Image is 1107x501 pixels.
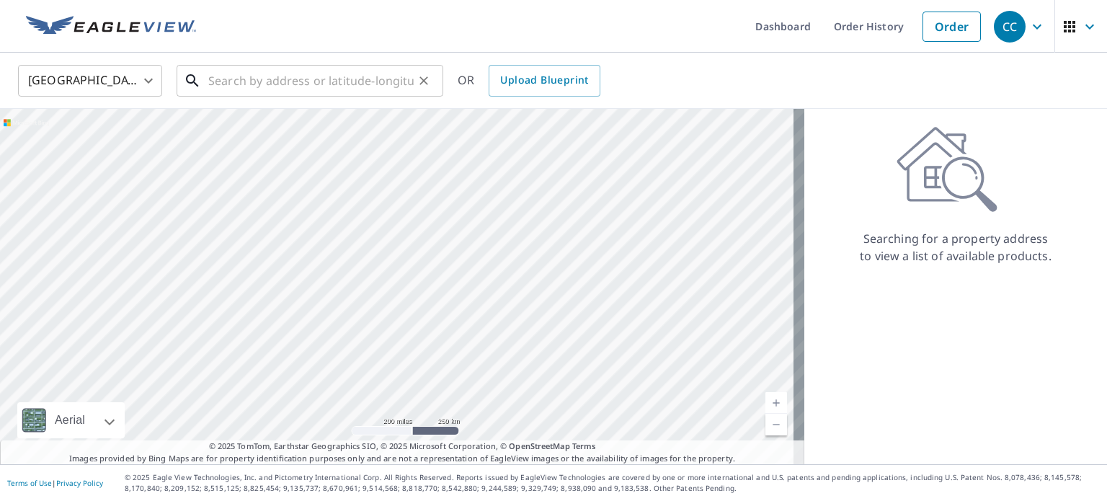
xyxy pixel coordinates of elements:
[208,61,414,101] input: Search by address or latitude-longitude
[125,472,1100,494] p: © 2025 Eagle View Technologies, Inc. and Pictometry International Corp. All Rights Reserved. Repo...
[56,478,103,488] a: Privacy Policy
[7,479,103,487] p: |
[765,392,787,414] a: Current Level 5, Zoom In
[7,478,52,488] a: Terms of Use
[458,65,600,97] div: OR
[209,440,596,453] span: © 2025 TomTom, Earthstar Geographics SIO, © 2025 Microsoft Corporation, ©
[572,440,596,451] a: Terms
[26,16,196,37] img: EV Logo
[509,440,569,451] a: OpenStreetMap
[994,11,1026,43] div: CC
[17,402,125,438] div: Aerial
[414,71,434,91] button: Clear
[50,402,89,438] div: Aerial
[859,230,1052,265] p: Searching for a property address to view a list of available products.
[500,71,588,89] span: Upload Blueprint
[489,65,600,97] a: Upload Blueprint
[922,12,981,42] a: Order
[765,414,787,435] a: Current Level 5, Zoom Out
[18,61,162,101] div: [GEOGRAPHIC_DATA]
